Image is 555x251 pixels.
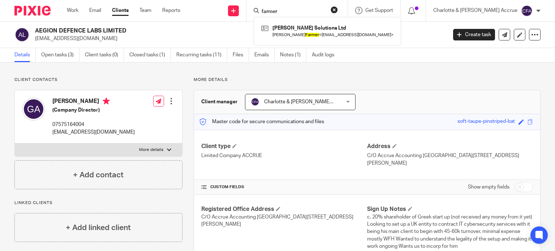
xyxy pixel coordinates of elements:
[201,215,353,227] span: C/O Accrue Accounting [GEOGRAPHIC_DATA][STREET_ADDRESS][PERSON_NAME]
[367,205,533,213] h4: Sign Up Notes
[312,48,340,62] a: Audit logs
[139,7,151,14] a: Team
[331,6,338,13] button: Clear
[14,200,182,206] p: Linked clients
[52,129,135,136] p: [EMAIL_ADDRESS][DOMAIN_NAME]
[73,169,124,181] h4: + Add contact
[14,48,36,62] a: Details
[201,143,367,150] h4: Client type
[261,9,326,15] input: Search
[194,77,541,83] p: More details
[52,121,135,128] p: 07575164004
[103,98,110,105] i: Primary
[367,152,533,167] p: C/O Accrue Accounting [GEOGRAPHIC_DATA][STREET_ADDRESS][PERSON_NAME]
[254,48,275,62] a: Emails
[457,118,515,126] div: soft-taupe-pinstriped-bat
[129,48,171,62] a: Closed tasks (1)
[280,48,306,62] a: Notes (1)
[264,99,348,104] span: Charlotte & [PERSON_NAME] Accrue
[14,77,182,83] p: Client contacts
[201,152,367,159] p: Limited Company ACCRUE
[85,48,124,62] a: Client tasks (0)
[112,7,129,14] a: Clients
[199,118,324,125] p: Master code for secure communications and files
[14,6,51,16] img: Pixie
[176,48,227,62] a: Recurring tasks (11)
[201,184,367,190] h4: CUSTOM FIELDS
[35,27,361,35] h2: AEGION DEFENCE LABS LIMITED
[66,222,131,233] h4: + Add linked client
[162,7,180,14] a: Reports
[41,48,79,62] a: Open tasks (3)
[201,98,238,105] h3: Client manager
[139,147,163,153] p: More details
[365,8,393,13] span: Get Support
[67,7,78,14] a: Work
[201,205,367,213] h4: Registered Office Address
[35,35,442,42] p: [EMAIL_ADDRESS][DOMAIN_NAME]
[521,5,533,17] img: svg%3E
[14,27,30,42] img: svg%3E
[233,48,249,62] a: Files
[453,29,495,40] a: Create task
[367,215,532,249] span: c. 20% shareholder of Greek start up (not received any money from it yet) Looking to set up a UK ...
[52,98,135,107] h4: [PERSON_NAME]
[22,98,45,121] img: svg%3E
[52,107,135,114] h5: (Company Director)
[251,98,259,106] img: svg%3E
[89,7,101,14] a: Email
[367,143,533,150] h4: Address
[433,7,517,14] p: Charlotte & [PERSON_NAME] Accrue
[468,183,509,191] label: Show empty fields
